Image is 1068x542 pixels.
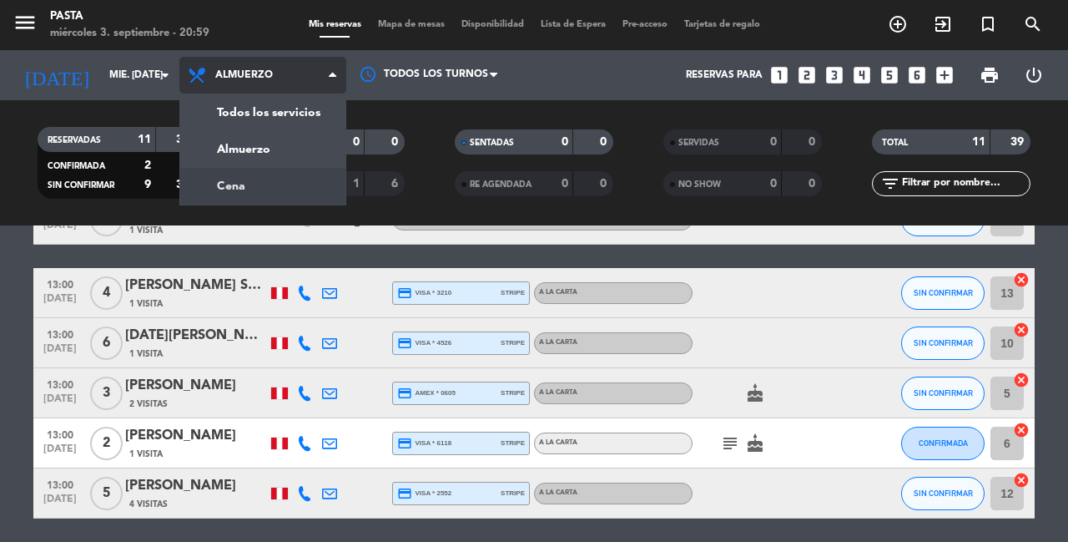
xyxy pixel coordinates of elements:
span: stripe [501,488,525,499]
i: looks_4 [851,64,873,86]
strong: 0 [770,178,777,190]
span: [DATE] [39,293,81,312]
a: Almuerzo [180,131,345,168]
input: Filtrar por nombre... [900,175,1030,193]
span: [DATE] [39,343,81,362]
i: looks_one [768,64,790,86]
span: print [980,65,1000,85]
button: SIN CONFIRMAR [901,477,985,510]
span: 2 Visitas [129,398,168,411]
span: A la carta [539,339,577,346]
span: Pre-acceso [614,20,676,29]
span: [DATE] [39,494,81,513]
i: credit_card [397,336,412,351]
i: filter_list [880,174,900,194]
strong: 0 [391,136,401,148]
span: 1 Visita [129,224,163,237]
i: cancel [1013,322,1030,338]
span: Lista de Espera [532,20,614,29]
span: SIN CONFIRMAR [914,489,973,498]
span: [DATE] [39,443,81,463]
i: cake [745,383,765,403]
span: SIN CONFIRMAR [914,288,973,297]
span: 6 [90,327,123,360]
strong: 0 [809,178,819,190]
i: add_circle_outline [888,14,908,34]
div: [DATE][PERSON_NAME] [125,325,267,347]
span: 2 [90,427,123,460]
strong: 2 [144,160,151,171]
strong: 0 [353,136,360,148]
span: A la carta [539,289,577,296]
span: A la carta [539,439,577,446]
strong: 9 [144,179,151,190]
i: looks_5 [879,64,900,86]
span: 4 Visitas [129,498,168,511]
span: Tarjetas de regalo [676,20,768,29]
div: [PERSON_NAME] SAN [PERSON_NAME] [125,275,267,296]
span: RESERVADAS [48,136,101,144]
i: cancel [1013,422,1030,438]
strong: 11 [138,134,151,145]
i: credit_card [397,286,412,301]
span: SIN CONFIRMAR [914,338,973,347]
strong: 39 [176,134,193,145]
i: search [1023,14,1043,34]
button: SIN CONFIRMAR [901,327,985,360]
span: 4 [90,276,123,310]
i: credit_card [397,386,412,401]
i: add_box [934,64,955,86]
span: 13:00 [39,424,81,443]
span: [DATE] [39,220,81,239]
div: LOG OUT [1011,50,1055,100]
span: SERVIDAS [678,139,719,147]
div: [PERSON_NAME] [125,425,267,447]
i: cancel [1013,472,1030,489]
button: SIN CONFIRMAR [901,276,985,310]
span: SIN CONFIRMAR [914,388,973,398]
span: Mapa de mesas [370,20,453,29]
span: 13:00 [39,374,81,393]
a: Todos los servicios [180,94,345,131]
span: 1 Visita [129,297,163,311]
span: 3 [90,377,123,410]
span: TOTAL [882,139,908,147]
span: 1 Visita [129,448,163,461]
i: credit_card [397,436,412,451]
span: stripe [501,388,525,398]
span: 13:00 [39,474,81,494]
span: visa * 2552 [397,486,451,501]
i: cake [745,433,765,453]
strong: 0 [600,178,610,190]
span: Reservas para [686,69,763,81]
i: exit_to_app [933,14,953,34]
span: Disponibilidad [453,20,532,29]
i: looks_two [796,64,818,86]
i: turned_in_not [978,14,998,34]
i: cancel [1013,372,1030,388]
span: 13:00 [39,324,81,343]
span: stripe [501,438,525,448]
i: cancel [1013,271,1030,288]
span: amex * 0605 [397,386,456,401]
span: SIN CONFIRMAR [48,181,114,190]
span: 1 Visita [129,347,163,361]
span: stripe [501,337,525,348]
strong: 0 [562,136,568,148]
strong: 39 [1010,136,1027,148]
span: visa * 4526 [397,336,451,351]
i: subject [720,433,740,453]
strong: 0 [770,136,777,148]
div: Pasta [50,8,209,25]
strong: 6 [391,178,401,190]
button: CONFIRMADA [901,427,985,460]
div: [PERSON_NAME] [125,375,267,397]
span: 5 [90,477,123,510]
strong: 1 [353,178,360,190]
strong: 0 [809,136,819,148]
button: menu [13,10,38,41]
span: NO SHOW [678,180,721,189]
span: 13:00 [39,274,81,293]
span: visa * 6118 [397,436,451,451]
i: arrow_drop_down [155,65,175,85]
